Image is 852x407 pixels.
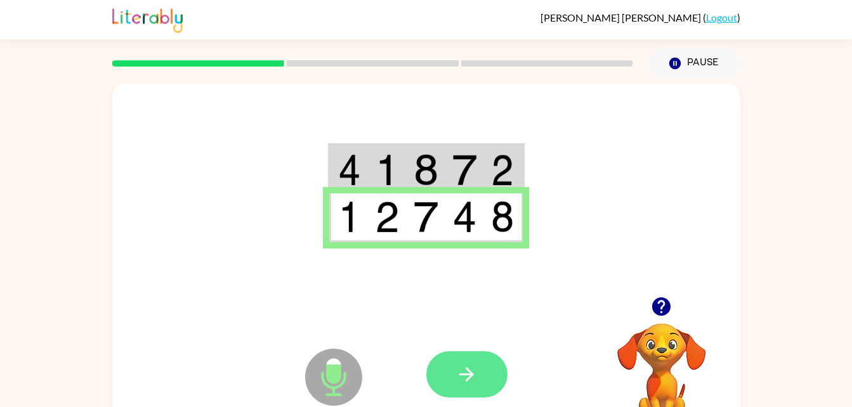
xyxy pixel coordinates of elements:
[414,154,438,186] img: 8
[541,11,740,23] div: ( )
[491,154,514,186] img: 2
[414,201,438,233] img: 7
[452,154,476,186] img: 7
[541,11,703,23] span: [PERSON_NAME] [PERSON_NAME]
[452,201,476,233] img: 4
[491,201,514,233] img: 8
[375,201,399,233] img: 2
[706,11,737,23] a: Logout
[112,5,183,33] img: Literably
[375,154,399,186] img: 1
[648,49,740,78] button: Pause
[338,154,361,186] img: 4
[338,201,361,233] img: 1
